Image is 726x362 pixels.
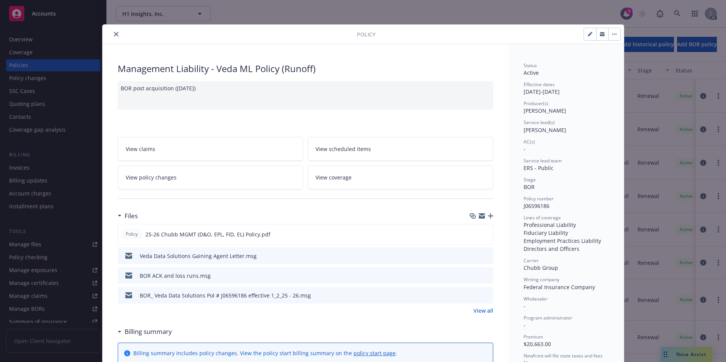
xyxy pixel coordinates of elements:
span: Carrier [524,257,539,264]
button: preview file [483,230,490,238]
a: View scheduled items [308,137,493,161]
span: [PERSON_NAME] [524,126,566,134]
span: Policy [357,30,376,38]
span: J06596186 [524,202,549,209]
button: download file [471,291,477,299]
div: Fiduciary Liability [524,229,609,237]
button: download file [471,230,477,238]
span: View claims [126,145,155,153]
div: Directors and Officers [524,245,609,253]
span: Active [524,69,539,76]
div: [DATE] - [DATE] [524,81,609,96]
span: - [524,145,526,153]
span: Program administrator [524,315,572,321]
span: Chubb Group [524,264,558,271]
div: Billing summary includes policy changes. View the policy start billing summary on the . [133,349,397,357]
button: download file [471,272,477,280]
div: Professional Liability [524,221,609,229]
span: Federal Insurance Company [524,283,595,291]
span: ERS - Public [524,164,554,172]
a: View policy changes [118,165,303,189]
span: Service lead team [524,157,562,164]
span: - [524,302,526,310]
a: View all [473,307,493,315]
span: Stage [524,176,536,183]
a: View coverage [308,165,493,189]
span: Service lead(s) [524,119,555,126]
button: close [112,30,121,39]
span: Premium [524,334,543,340]
span: BOR [524,183,535,190]
span: Writing company [524,276,559,283]
span: View scheduled items [316,145,371,153]
div: BOR_ Veda Data Solutions Pol # J06596186 effective 1_2_25 - 26.msg [140,291,311,299]
button: download file [471,252,477,260]
div: Billing summary [118,327,172,337]
div: BOR post acquisition ([DATE]) [118,81,493,110]
span: View policy changes [126,173,177,181]
span: View coverage [316,173,352,181]
a: View claims [118,137,303,161]
span: Effective dates [524,81,555,88]
h3: Files [125,211,138,221]
span: Newfront will file state taxes and fees [524,353,603,359]
div: Management Liability - Veda ML Policy (Runoff) [118,62,493,75]
span: $20,663.00 [524,340,551,348]
span: AC(s) [524,139,535,145]
span: [PERSON_NAME] [524,107,566,114]
span: - [524,321,526,329]
h3: Billing summary [125,327,172,337]
button: preview file [483,291,490,299]
span: Wholesaler [524,296,548,302]
span: Status [524,62,537,69]
div: BOR ACK and loss runs.msg [140,272,211,280]
a: policy start page [354,349,396,357]
span: Lines of coverage [524,214,561,221]
button: preview file [483,272,490,280]
span: 25-26 Chubb MGMT (D&O, EPL, FID, EL) Policy.pdf [145,230,270,238]
span: Policy [124,231,139,238]
div: Veda Data Solutions Gaining Agent Letter.msg [140,252,257,260]
span: Producer(s) [524,100,548,107]
div: Files [118,211,138,221]
div: Employment Practices Liability [524,237,609,245]
span: Policy number [524,195,554,202]
button: preview file [483,252,490,260]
